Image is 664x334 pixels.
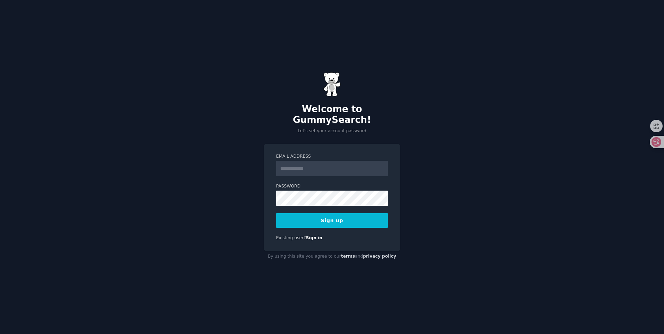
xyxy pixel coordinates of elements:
label: Password [276,183,388,190]
button: Sign up [276,213,388,228]
div: By using this site you agree to our and [264,251,400,262]
span: Existing user? [276,235,306,240]
label: Email Address [276,153,388,160]
img: Gummy Bear [323,72,341,97]
a: privacy policy [363,254,396,259]
p: Let's set your account password [264,128,400,134]
a: terms [341,254,355,259]
h2: Welcome to GummySearch! [264,104,400,126]
a: Sign in [306,235,323,240]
